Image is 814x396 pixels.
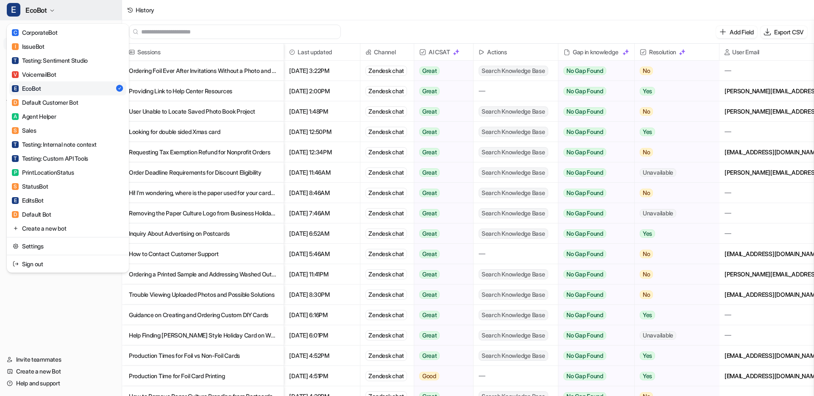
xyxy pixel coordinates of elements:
span: E [7,3,20,17]
a: Sign out [9,257,126,271]
img: reset [13,224,19,233]
div: Agent Helper [12,112,56,121]
a: Create a new bot [9,221,126,235]
div: Sales [12,126,36,135]
span: I [12,43,19,50]
span: P [12,169,19,176]
span: D [12,211,19,218]
span: D [12,99,19,106]
a: Settings [9,239,126,253]
img: reset [13,242,19,251]
span: T [12,155,19,162]
span: E [12,197,19,204]
span: EcoBot [25,4,47,16]
span: C [12,29,19,36]
span: A [12,113,19,120]
div: Default Customer Bot [12,98,78,107]
div: CorporateBot [12,28,58,37]
div: Default Bot [12,210,51,219]
span: S [12,127,19,134]
div: PrintLocationStatus [12,168,74,177]
div: Testing: Sentiment Studio [12,56,88,65]
div: Testing: Custom API Tools [12,154,88,163]
div: EditsBot [12,196,44,205]
span: T [12,57,19,64]
img: reset [13,259,19,268]
span: V [12,71,19,78]
div: IssueBot [12,42,45,51]
span: S [12,183,19,190]
div: VoicemailBot [12,70,56,79]
div: Testing: Internal note context [12,140,97,149]
span: T [12,141,19,148]
div: EEcoBot [7,24,129,273]
span: E [12,85,19,92]
div: EcoBot [12,84,41,93]
div: StatusBot [12,182,48,191]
